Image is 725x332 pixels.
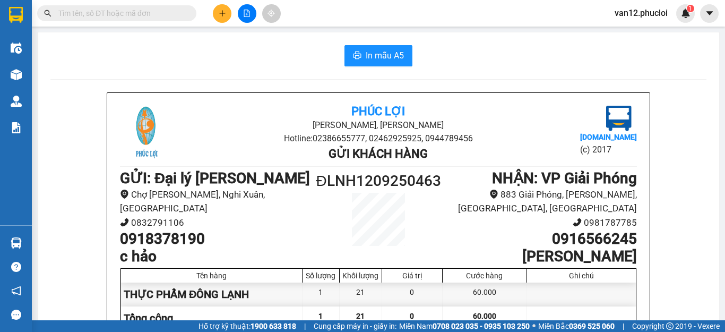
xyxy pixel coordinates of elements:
b: NHẬN : VP Giải Phóng [492,169,637,187]
img: warehouse-icon [11,237,22,249]
span: Tổng cộng [124,312,173,325]
span: 1 [688,5,692,12]
span: van12.phucloi [606,6,676,20]
b: [DOMAIN_NAME] [580,133,637,141]
span: 0 [410,312,414,320]
span: ⚪️ [532,324,536,328]
li: Hotline: 02386655777, 02462925925, 0944789456 [206,132,550,145]
span: 60.000 [473,312,496,320]
div: Giá trị [385,271,439,280]
button: plus [213,4,231,23]
img: solution-icon [11,122,22,133]
h1: ĐLNH1209250463 [314,169,443,193]
span: 21 [356,312,365,320]
img: logo.jpg [120,106,173,159]
span: copyright [666,322,674,330]
span: In mẫu A5 [366,49,404,62]
strong: 1900 633 818 [251,322,296,330]
li: 883 Giải Phóng, [PERSON_NAME], [GEOGRAPHIC_DATA], [GEOGRAPHIC_DATA] [443,188,637,216]
span: Cung cấp máy in - giấy in: [314,320,396,332]
span: search [44,10,51,17]
div: 1 [303,283,340,307]
b: Gửi khách hàng [329,147,428,160]
b: GỬI : Đại lý [PERSON_NAME] [120,169,310,187]
span: caret-down [705,8,714,18]
img: icon-new-feature [681,8,691,18]
span: environment [120,190,129,199]
input: Tìm tên, số ĐT hoặc mã đơn [58,7,184,19]
button: aim [262,4,281,23]
span: | [623,320,624,332]
li: 0981787785 [443,216,637,230]
sup: 1 [687,5,694,12]
span: phone [573,218,582,227]
img: warehouse-icon [11,96,22,107]
div: Cước hàng [445,271,524,280]
strong: 0708 023 035 - 0935 103 250 [433,322,530,330]
img: logo-vxr [9,7,23,23]
li: (c) 2017 [580,143,637,156]
span: aim [267,10,275,17]
span: Miền Bắc [538,320,615,332]
div: 60.000 [443,283,527,307]
div: 0 [382,283,443,307]
div: Số lượng [305,271,336,280]
div: THỰC PHẨM ĐÔNG LẠNH [121,283,303,307]
span: Hỗ trợ kỹ thuật: [198,320,296,332]
img: warehouse-icon [11,42,22,54]
span: notification [11,286,21,296]
div: Tên hàng [124,271,299,280]
h1: [PERSON_NAME] [443,248,637,266]
span: question-circle [11,262,21,272]
button: file-add [238,4,256,23]
li: [PERSON_NAME], [PERSON_NAME] [206,118,550,132]
li: 0832791106 [120,216,314,230]
div: Ghi chú [530,271,633,280]
img: warehouse-icon [11,69,22,80]
span: file-add [243,10,251,17]
span: environment [489,190,498,199]
span: Miền Nam [399,320,530,332]
span: phone [120,218,129,227]
h1: 0916566245 [443,230,637,248]
div: 21 [340,283,382,307]
span: printer [353,51,361,61]
b: Phúc Lợi [351,105,405,118]
span: | [304,320,306,332]
span: 1 [318,312,323,320]
li: Chợ [PERSON_NAME], Nghi Xuân, [GEOGRAPHIC_DATA] [120,188,314,216]
strong: 0369 525 060 [569,322,615,330]
button: caret-down [700,4,719,23]
h1: c hảo [120,248,314,266]
div: Khối lượng [342,271,379,280]
button: printerIn mẫu A5 [344,45,412,66]
img: logo.jpg [606,106,632,131]
h1: 0918378190 [120,230,314,248]
span: message [11,310,21,320]
span: plus [219,10,226,17]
